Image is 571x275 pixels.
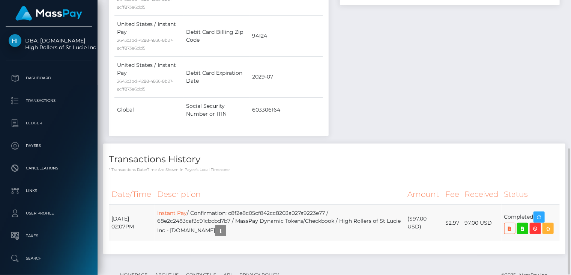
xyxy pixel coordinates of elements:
[114,97,183,122] td: Global
[405,184,443,205] th: Amount
[9,208,89,219] p: User Profile
[6,136,92,155] a: Payees
[109,184,155,205] th: Date/Time
[117,79,173,92] small: 2643c3bd-4288-4836-8b27-acff873e6dd5
[15,6,82,21] img: MassPay Logo
[6,91,92,110] a: Transactions
[9,163,89,174] p: Cancellations
[502,205,560,241] td: Completed
[9,140,89,151] p: Payees
[183,56,249,97] td: Debit Card Expiration Date
[9,95,89,106] p: Transactions
[157,210,187,216] a: Instant Pay
[9,118,89,129] p: Ledger
[6,249,92,268] a: Search
[502,184,560,205] th: Status
[9,253,89,264] p: Search
[443,205,462,241] td: $2.97
[9,73,89,84] p: Dashboard
[109,167,560,172] p: * Transactions date/time are shown in payee's local timezone
[183,15,249,56] td: Debit Card Billing Zip Code
[114,56,183,97] td: United States / Instant Pay
[155,205,405,241] td: / Confirmation: c8f2e8c05cf842cc8203a027a9223e77 / 68e2c2483caf3c91cbcbd7b7 / MassPay Dynamic Tok...
[462,205,502,241] td: 97.00 USD
[9,185,89,196] p: Links
[183,97,249,122] td: Social Security Number or ITIN
[155,184,405,205] th: Description
[249,56,323,97] td: 2029-07
[249,15,323,56] td: 94124
[405,205,443,241] td: ($97.00 USD)
[114,15,183,56] td: United States / Instant Pay
[109,153,560,166] h4: Transactions History
[9,230,89,242] p: Taxes
[462,184,502,205] th: Received
[6,204,92,223] a: User Profile
[6,181,92,200] a: Links
[117,38,173,51] small: 2643c3bd-4288-4836-8b27-acff873e6dd5
[249,97,323,122] td: 603306164
[6,69,92,88] a: Dashboard
[109,205,155,241] td: [DATE] 02:07PM
[6,227,92,245] a: Taxes
[6,37,92,51] span: DBA: [DOMAIN_NAME] High Rollers of St Lucie Inc
[6,159,92,178] a: Cancellations
[6,114,92,133] a: Ledger
[443,184,462,205] th: Fee
[9,34,21,47] img: High Rollers of St Lucie Inc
